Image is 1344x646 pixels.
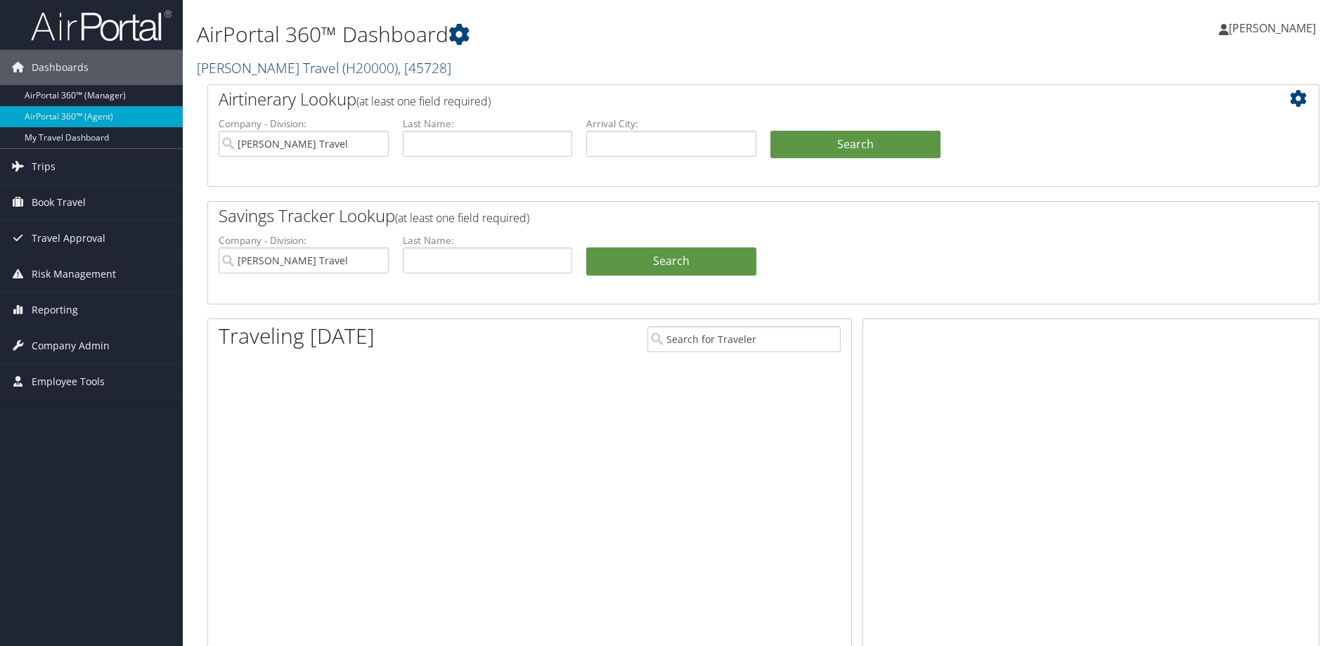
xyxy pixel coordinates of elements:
[32,185,86,220] span: Book Travel
[1229,20,1316,36] span: [PERSON_NAME]
[31,9,172,42] img: airportal-logo.png
[586,247,756,276] a: Search
[32,292,78,328] span: Reporting
[32,328,110,363] span: Company Admin
[32,221,105,256] span: Travel Approval
[32,149,56,184] span: Trips
[32,257,116,292] span: Risk Management
[403,233,573,247] label: Last Name:
[197,20,952,49] h1: AirPortal 360™ Dashboard
[32,364,105,399] span: Employee Tools
[219,87,1215,111] h2: Airtinerary Lookup
[342,58,398,77] span: ( H20000 )
[356,93,491,109] span: (at least one field required)
[770,131,941,159] button: Search
[219,233,389,247] label: Company - Division:
[586,117,756,131] label: Arrival City:
[219,321,375,351] h1: Traveling [DATE]
[395,210,529,226] span: (at least one field required)
[647,326,841,352] input: Search for Traveler
[32,50,89,85] span: Dashboards
[219,117,389,131] label: Company - Division:
[1219,7,1330,49] a: [PERSON_NAME]
[219,247,389,273] input: search accounts
[403,117,573,131] label: Last Name:
[398,58,451,77] span: , [ 45728 ]
[219,204,1215,228] h2: Savings Tracker Lookup
[197,58,451,77] a: [PERSON_NAME] Travel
